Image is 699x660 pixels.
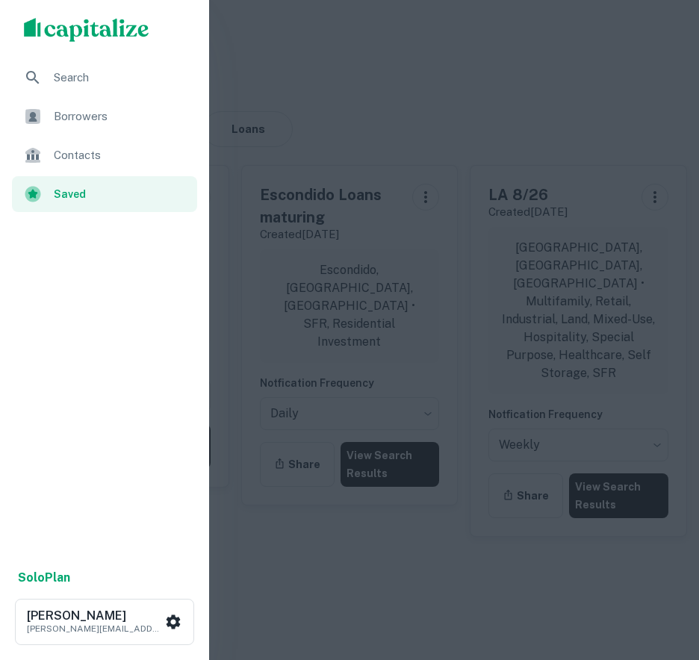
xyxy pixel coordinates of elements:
h6: [PERSON_NAME] [27,610,161,622]
a: Contacts [12,137,197,173]
a: Borrowers [12,99,197,134]
iframe: Chat Widget [624,541,699,612]
button: [PERSON_NAME][PERSON_NAME][EMAIL_ADDRESS][PERSON_NAME][DOMAIN_NAME] [15,599,194,645]
span: Saved [54,186,188,202]
img: capitalize-logo.png [24,18,149,42]
span: Contacts [54,146,188,164]
span: Search [54,69,188,87]
strong: Solo Plan [18,570,70,585]
a: Search [12,60,197,96]
p: [PERSON_NAME][EMAIL_ADDRESS][PERSON_NAME][DOMAIN_NAME] [27,622,161,635]
a: SoloPlan [18,569,70,587]
a: Saved [12,176,197,212]
span: Borrowers [54,108,188,125]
